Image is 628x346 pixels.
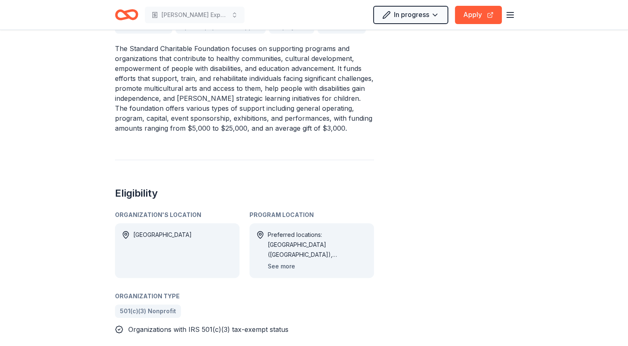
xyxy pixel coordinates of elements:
[249,210,374,220] div: Program Location
[394,9,429,20] span: In progress
[161,10,228,20] span: [PERSON_NAME] Expansion 2025
[115,5,138,24] a: Home
[115,44,374,133] p: The Standard Charitable Foundation focuses on supporting programs and organizations that contribu...
[115,187,374,200] h2: Eligibility
[128,325,288,334] span: Organizations with IRS 501(c)(3) tax-exempt status
[115,291,374,301] div: Organization Type
[268,230,367,260] div: Preferred locations: [GEOGRAPHIC_DATA] ([GEOGRAPHIC_DATA]), [GEOGRAPHIC_DATA] ([GEOGRAPHIC_DATA])...
[373,6,448,24] button: In progress
[115,210,239,220] div: Organization's Location
[268,261,295,271] button: See more
[115,305,181,318] a: 501(c)(3) Nonprofit
[120,306,176,316] span: 501(c)(3) Nonprofit
[133,230,192,271] div: [GEOGRAPHIC_DATA]
[145,7,244,23] button: [PERSON_NAME] Expansion 2025
[455,6,502,24] button: Apply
